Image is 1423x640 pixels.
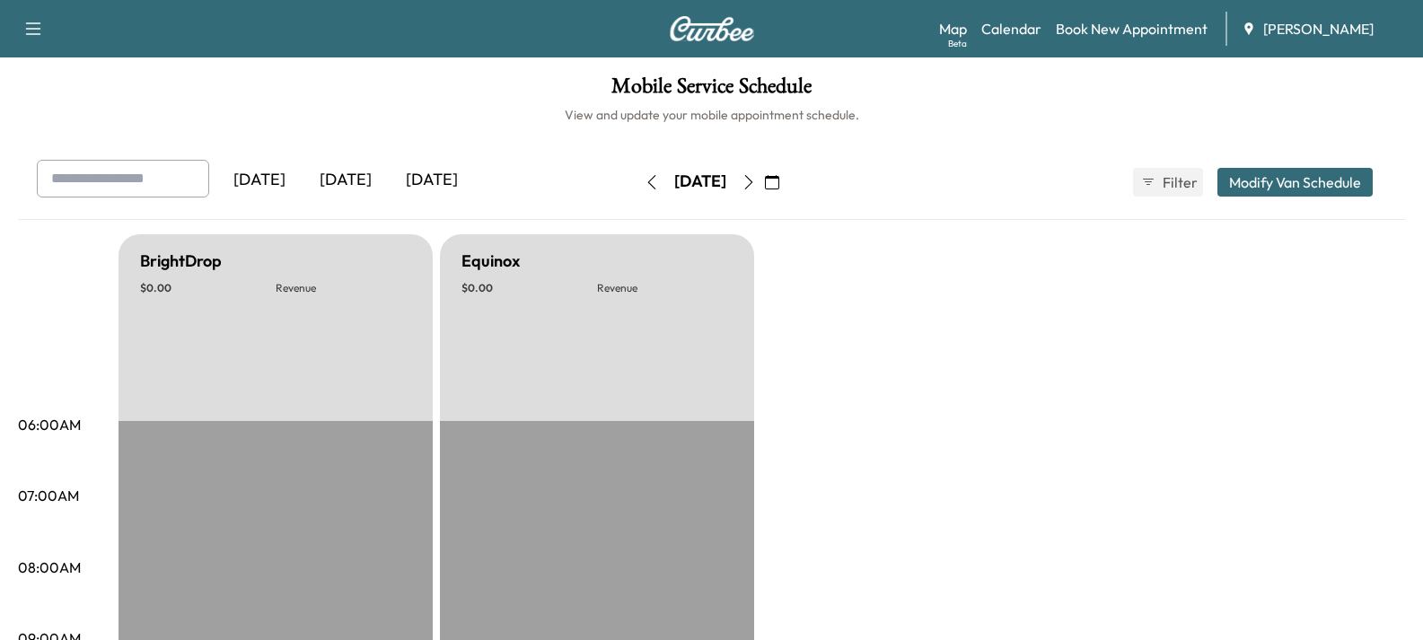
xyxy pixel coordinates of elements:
[674,171,726,193] div: [DATE]
[18,485,79,506] p: 07:00AM
[1133,168,1203,197] button: Filter
[1217,168,1373,197] button: Modify Van Schedule
[216,160,303,201] div: [DATE]
[303,160,389,201] div: [DATE]
[939,18,967,39] a: MapBeta
[669,16,755,41] img: Curbee Logo
[140,249,222,274] h5: BrightDrop
[1163,171,1195,193] span: Filter
[981,18,1041,39] a: Calendar
[461,249,520,274] h5: Equinox
[389,160,475,201] div: [DATE]
[1263,18,1374,39] span: [PERSON_NAME]
[948,37,967,50] div: Beta
[18,106,1405,124] h6: View and update your mobile appointment schedule.
[276,281,411,295] p: Revenue
[18,557,81,578] p: 08:00AM
[18,414,81,435] p: 06:00AM
[140,281,276,295] p: $ 0.00
[18,75,1405,106] h1: Mobile Service Schedule
[597,281,733,295] p: Revenue
[1056,18,1208,39] a: Book New Appointment
[461,281,597,295] p: $ 0.00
